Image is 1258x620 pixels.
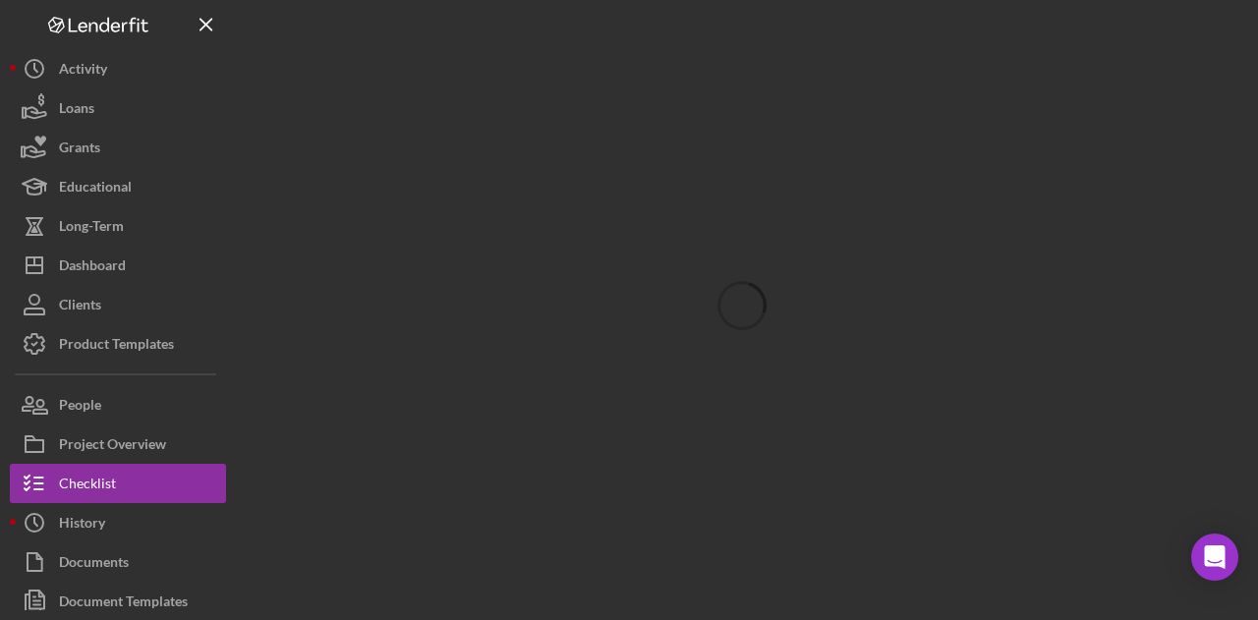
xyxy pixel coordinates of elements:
button: Loans [10,88,226,128]
button: Dashboard [10,246,226,285]
button: Product Templates [10,324,226,364]
div: Loans [59,88,94,133]
div: Grants [59,128,100,172]
button: People [10,385,226,424]
button: Educational [10,167,226,206]
div: Open Intercom Messenger [1191,534,1238,581]
div: History [59,503,105,547]
div: Project Overview [59,424,166,469]
button: Activity [10,49,226,88]
button: Checklist [10,464,226,503]
div: Clients [59,285,101,329]
div: Documents [59,542,129,587]
button: History [10,503,226,542]
div: Dashboard [59,246,126,290]
div: Activity [59,49,107,93]
button: Project Overview [10,424,226,464]
button: Documents [10,542,226,582]
div: Checklist [59,464,116,508]
div: People [59,385,101,429]
div: Educational [59,167,132,211]
button: Grants [10,128,226,167]
button: Long-Term [10,206,226,246]
div: Long-Term [59,206,124,251]
div: Product Templates [59,324,174,368]
button: Clients [10,285,226,324]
